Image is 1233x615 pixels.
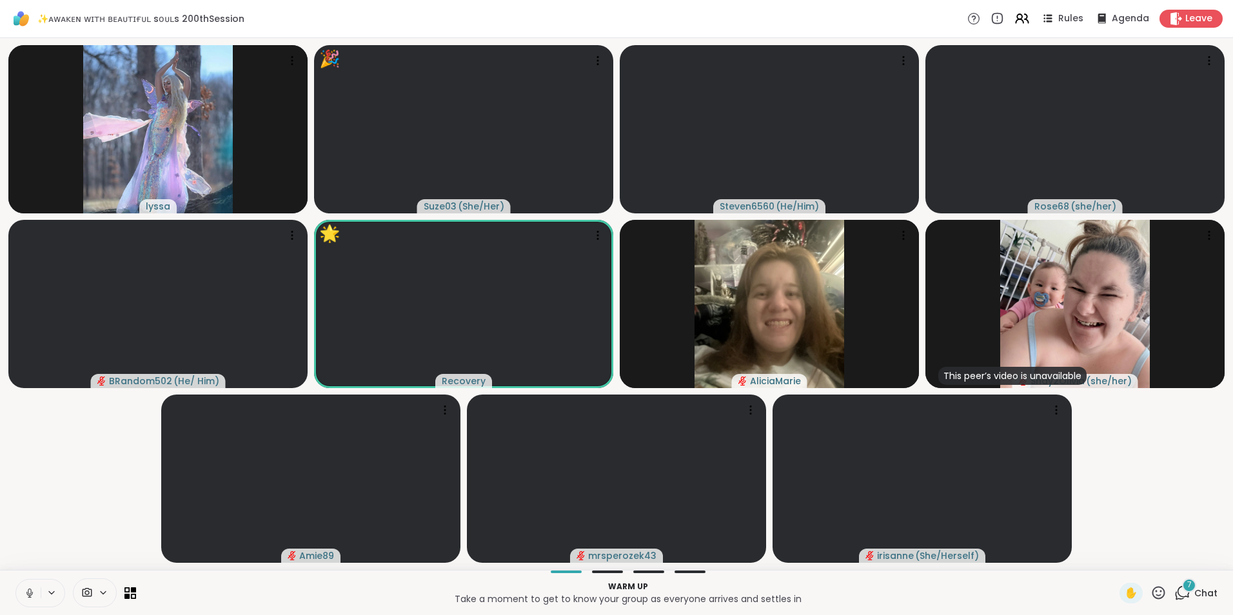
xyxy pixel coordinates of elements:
[10,8,32,30] img: ShareWell Logomark
[1185,12,1212,25] span: Leave
[865,551,874,560] span: audio-muted
[458,200,504,213] span: ( She/Her )
[695,220,844,388] img: AliciaMarie
[288,551,297,560] span: audio-muted
[1112,12,1149,25] span: Agenda
[1034,200,1069,213] span: Rose68
[319,221,340,246] div: 🌟
[877,549,914,562] span: irisanne
[1086,375,1132,387] span: ( she/her )
[1070,200,1116,213] span: ( she/her )
[750,375,801,387] span: AliciaMarie
[109,375,172,387] span: BRandom502
[915,549,979,562] span: ( She/Herself )
[577,551,586,560] span: audio-muted
[1194,587,1218,600] span: Chat
[173,375,219,387] span: ( He/ Him )
[146,200,170,213] span: lyssa
[1058,12,1083,25] span: Rules
[97,376,106,386] span: audio-muted
[424,200,457,213] span: Suze03
[588,549,656,562] span: mrsperozek43
[144,592,1112,605] p: Take a moment to get to know your group as everyone arrives and settles in
[720,200,774,213] span: Steven6560
[144,581,1112,592] p: Warm up
[1000,220,1150,388] img: Shay2Olivia
[319,46,340,72] div: 🎉
[37,12,244,25] span: ✨ᴀᴡᴀᴋᴇɴ ᴡɪᴛʜ ʙᴇᴀᴜᴛɪғᴜʟ sᴏᴜʟs 200thSession
[299,549,334,562] span: Amie89
[442,375,486,387] span: Recovery
[776,200,819,213] span: ( He/Him )
[938,367,1087,385] div: This peer’s video is unavailable
[1187,580,1192,591] span: 7
[738,376,747,386] span: audio-muted
[83,45,233,213] img: lyssa
[1125,585,1138,601] span: ✋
